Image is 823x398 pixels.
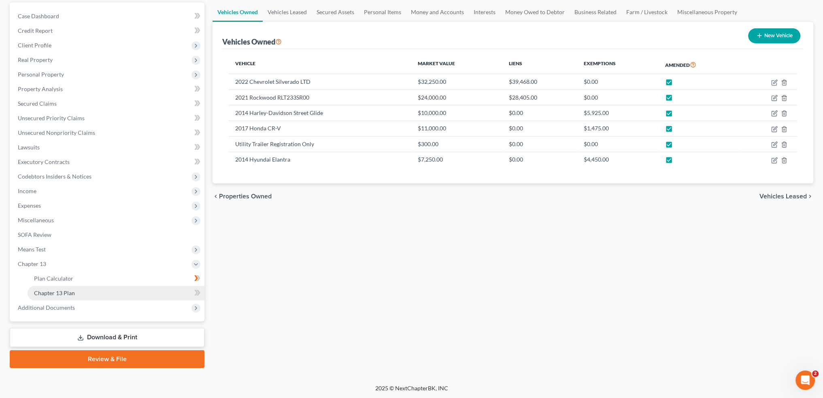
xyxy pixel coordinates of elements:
[406,2,469,22] a: Money and Accounts
[11,23,204,38] a: Credit Report
[18,187,36,194] span: Income
[229,105,411,121] td: 2014 Harley-Davidson Street Glide
[18,129,95,136] span: Unsecured Nonpriority Claims
[219,193,272,200] span: Properties Owned
[34,275,73,282] span: Plan Calculator
[10,350,204,368] a: Review & File
[18,100,57,107] span: Secured Claims
[213,193,219,200] i: chevron_left
[359,2,406,22] a: Personal Items
[18,115,85,121] span: Unsecured Priority Claims
[502,55,577,74] th: Liens
[18,246,46,253] span: Means Test
[469,2,500,22] a: Interests
[812,370,819,377] span: 2
[502,74,577,89] td: $39,468.00
[18,27,53,34] span: Credit Report
[795,370,815,390] iframe: Intercom live chat
[577,136,659,152] td: $0.00
[222,37,282,47] div: Vehicles Owned
[577,74,659,89] td: $0.00
[18,304,75,311] span: Additional Documents
[213,2,263,22] a: Vehicles Owned
[229,152,411,167] td: 2014 Hyundai Elantra
[11,111,204,126] a: Unsecured Priority Claims
[18,71,64,78] span: Personal Property
[18,158,70,165] span: Executory Contracts
[18,231,51,238] span: SOFA Review
[807,193,813,200] i: chevron_right
[229,89,411,105] td: 2021 Rockwood RLT233SR00
[672,2,742,22] a: Miscellaneous Property
[759,193,813,200] button: Vehicles Leased chevron_right
[229,74,411,89] td: 2022 Chevrolet Silverado LTD
[11,140,204,155] a: Lawsuits
[18,85,63,92] span: Property Analysis
[18,173,91,180] span: Codebtors Insiders & Notices
[229,121,411,136] td: 2017 Honda CR-V
[18,202,41,209] span: Expenses
[411,152,502,167] td: $7,250.00
[411,105,502,121] td: $10,000.00
[28,271,204,286] a: Plan Calculator
[411,55,502,74] th: Market Value
[759,193,807,200] span: Vehicles Leased
[312,2,359,22] a: Secured Assets
[11,82,204,96] a: Property Analysis
[11,228,204,242] a: SOFA Review
[570,2,621,22] a: Business Related
[11,9,204,23] a: Case Dashboard
[577,152,659,167] td: $4,450.00
[502,136,577,152] td: $0.00
[577,105,659,121] td: $5,925.00
[621,2,672,22] a: Farm / Livestock
[502,105,577,121] td: $0.00
[577,89,659,105] td: $0.00
[11,155,204,169] a: Executory Contracts
[577,55,659,74] th: Exemptions
[229,55,411,74] th: Vehicle
[411,136,502,152] td: $300.00
[18,144,40,151] span: Lawsuits
[11,126,204,140] a: Unsecured Nonpriority Claims
[500,2,570,22] a: Money Owed to Debtor
[411,121,502,136] td: $11,000.00
[213,193,272,200] button: chevron_left Properties Owned
[11,96,204,111] a: Secured Claims
[18,217,54,223] span: Miscellaneous
[18,56,53,63] span: Real Property
[34,289,75,296] span: Chapter 13 Plan
[502,121,577,136] td: $0.00
[411,89,502,105] td: $24,000.00
[263,2,312,22] a: Vehicles Leased
[18,260,46,267] span: Chapter 13
[229,136,411,152] td: Utility Trailer Registration Only
[18,42,51,49] span: Client Profile
[18,13,59,19] span: Case Dashboard
[748,28,800,43] button: New Vehicle
[28,286,204,300] a: Chapter 13 Plan
[502,89,577,105] td: $28,405.00
[502,152,577,167] td: $0.00
[411,74,502,89] td: $32,250.00
[10,328,204,347] a: Download & Print
[577,121,659,136] td: $1,475.00
[659,55,738,74] th: Amended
